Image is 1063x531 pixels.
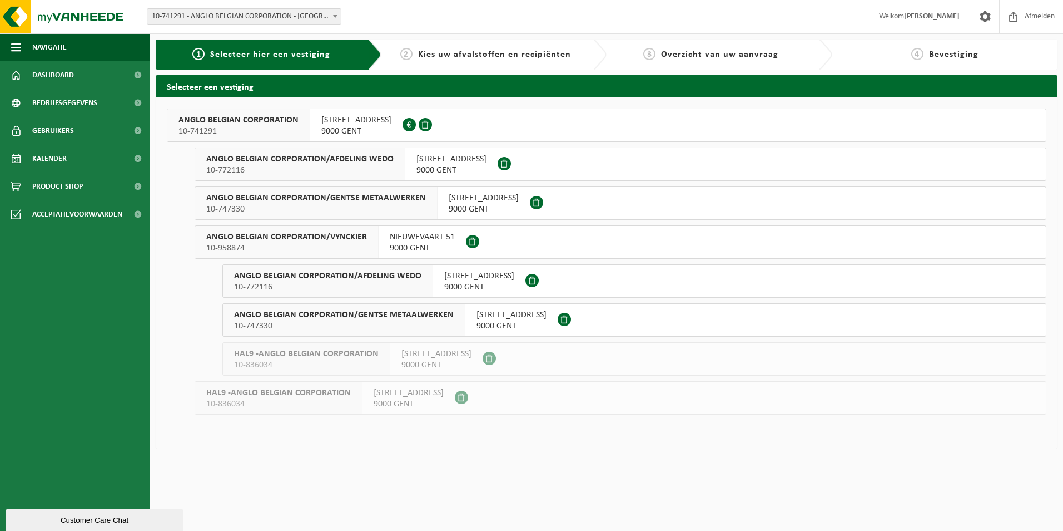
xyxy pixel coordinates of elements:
span: HAL9 -ANGLO BELGIAN CORPORATION [234,348,379,360]
span: 3 [643,48,655,60]
span: 10-836034 [234,360,379,371]
button: ANGLO BELGIAN CORPORATION/AFDELING WEDO 10-772116 [STREET_ADDRESS]9000 GENT [222,264,1046,298]
button: ANGLO BELGIAN CORPORATION/GENTSE METAALWERKEN 10-747330 [STREET_ADDRESS]9000 GENT [195,186,1046,220]
span: 10-741291 - ANGLO BELGIAN CORPORATION - GENT [147,9,341,24]
span: 10-958874 [206,243,367,254]
span: 9000 GENT [476,321,547,332]
span: Kalender [32,145,67,173]
span: HAL9 -ANGLO BELGIAN CORPORATION [206,387,351,399]
button: ANGLO BELGIAN CORPORATION/GENTSE METAALWERKEN 10-747330 [STREET_ADDRESS]9000 GENT [222,303,1046,337]
span: [STREET_ADDRESS] [401,348,471,360]
span: Bevestiging [929,50,978,59]
span: Bedrijfsgegevens [32,89,97,117]
span: 10-772116 [234,282,421,293]
span: ANGLO BELGIAN CORPORATION/GENTSE METAALWERKEN [234,309,454,321]
span: Product Shop [32,173,83,200]
iframe: chat widget [6,507,186,531]
span: [STREET_ADDRESS] [476,309,547,321]
h2: Selecteer een vestiging [156,75,1057,97]
span: Gebruikers [32,117,74,145]
span: ANGLO BELGIAN CORPORATION [178,115,299,126]
span: [STREET_ADDRESS] [416,154,486,165]
strong: [PERSON_NAME] [904,12,960,21]
span: 10-836034 [206,399,351,410]
span: [STREET_ADDRESS] [321,115,391,126]
span: ANGLO BELGIAN CORPORATION/AFDELING WEDO [206,154,394,165]
span: 9000 GENT [321,126,391,137]
span: ANGLO BELGIAN CORPORATION/AFDELING WEDO [234,271,421,282]
span: 4 [911,48,923,60]
span: 9000 GENT [416,165,486,176]
button: ANGLO BELGIAN CORPORATION/VYNCKIER 10-958874 NIEUWEVAART 519000 GENT [195,225,1046,259]
span: 9000 GENT [401,360,471,371]
span: Selecteer hier een vestiging [210,50,330,59]
span: 9000 GENT [449,204,519,215]
span: NIEUWEVAART 51 [390,232,455,243]
span: Acceptatievoorwaarden [32,200,122,228]
span: 10-741291 - ANGLO BELGIAN CORPORATION - GENT [147,8,341,25]
span: 9000 GENT [444,282,514,293]
span: Kies uw afvalstoffen en recipiënten [418,50,571,59]
span: Dashboard [32,61,74,89]
span: 10-741291 [178,126,299,137]
span: 1 [192,48,205,60]
span: 2 [400,48,413,60]
button: ANGLO BELGIAN CORPORATION/AFDELING WEDO 10-772116 [STREET_ADDRESS]9000 GENT [195,147,1046,181]
span: ANGLO BELGIAN CORPORATION/GENTSE METAALWERKEN [206,193,426,204]
span: 10-772116 [206,165,394,176]
span: [STREET_ADDRESS] [374,387,444,399]
span: Overzicht van uw aanvraag [661,50,778,59]
span: 9000 GENT [374,399,444,410]
span: Navigatie [32,33,67,61]
button: ANGLO BELGIAN CORPORATION 10-741291 [STREET_ADDRESS]9000 GENT [167,109,1046,142]
span: ANGLO BELGIAN CORPORATION/VYNCKIER [206,232,367,243]
span: 10-747330 [234,321,454,332]
span: [STREET_ADDRESS] [444,271,514,282]
span: 9000 GENT [390,243,455,254]
span: [STREET_ADDRESS] [449,193,519,204]
span: 10-747330 [206,204,426,215]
